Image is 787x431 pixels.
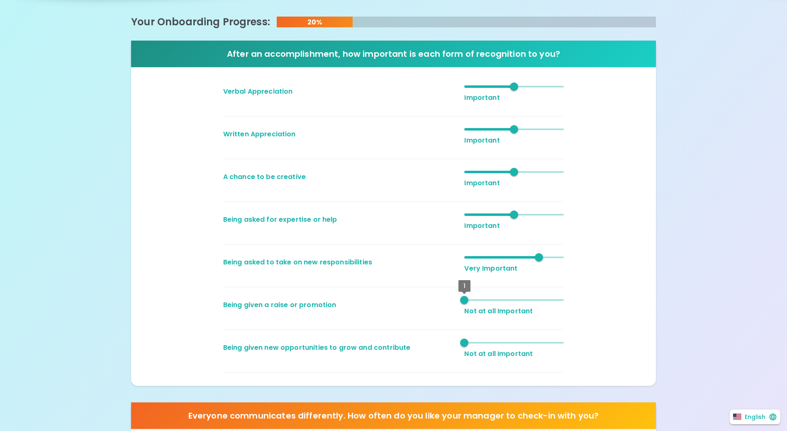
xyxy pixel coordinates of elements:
p: Very Important [464,264,564,274]
p: Written Appreciation [223,129,458,139]
img: United States flag [733,414,741,420]
p: A chance to be creative [223,172,458,182]
h6: Everyone communicates differently. How often do you like your manager to check-in with you? [134,409,653,422]
button: English [730,409,780,424]
p: Being given new opportunities to grow and contribute [223,343,458,353]
p: Important [464,136,564,145]
p: Important [464,93,564,103]
p: 20% [277,17,353,27]
p: Not at all Important [464,349,564,359]
p: Being given a raise or promotion [223,300,458,310]
h6: After an accomplishment, how important is each form of recognition to you? [134,47,653,61]
p: Important [464,221,564,231]
p: Being asked to take on new responsibilities [223,257,458,267]
p: Verbal Appreciation [223,87,458,97]
p: English [745,413,765,421]
p: Being asked for expertise or help [223,215,458,225]
span: 1 [463,282,465,290]
h5: Your Onboarding Progress: [131,15,270,29]
p: Important [464,178,564,188]
p: Not at all Important [464,306,564,316]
